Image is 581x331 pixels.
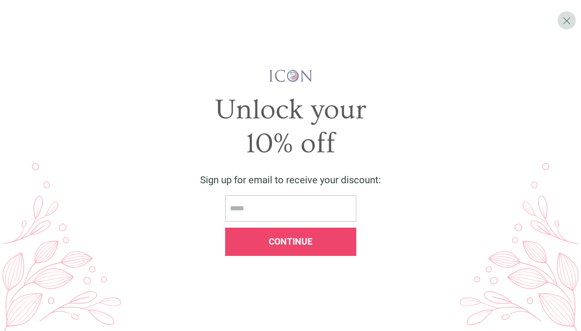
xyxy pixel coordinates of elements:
span: 10% off [246,128,335,159]
span: Sign up for email to receive your discount: [200,174,381,186]
span: Unlock your [215,94,366,126]
span: X [562,15,571,27]
img: iconwallstickersl_1754656298800.png [268,69,313,83]
span: Continue [269,237,312,247]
